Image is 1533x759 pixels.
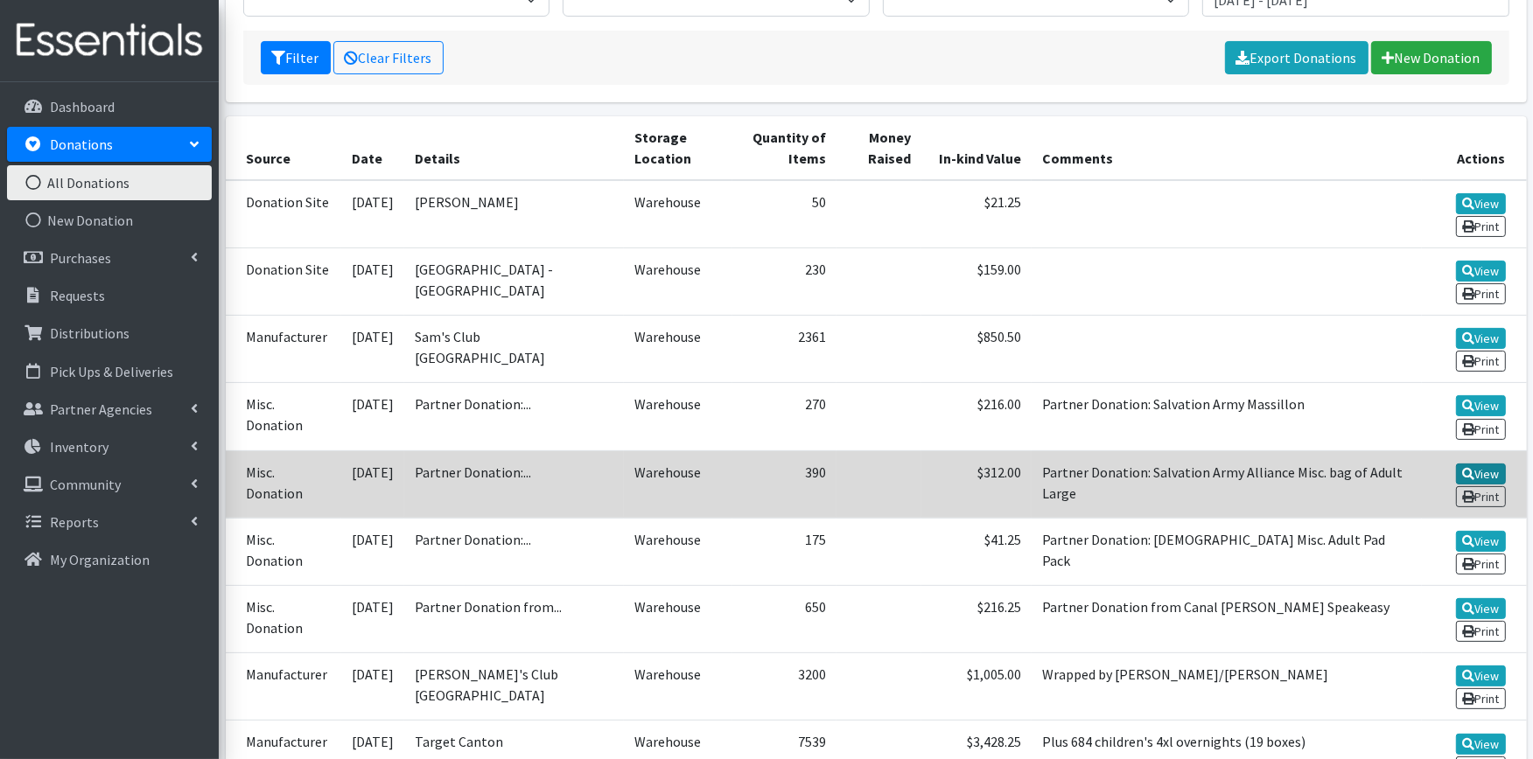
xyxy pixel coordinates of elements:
[1456,261,1506,282] a: View
[1456,216,1506,237] a: Print
[50,513,99,531] p: Reports
[1456,665,1506,686] a: View
[341,653,404,721] td: [DATE]
[921,653,1032,721] td: $1,005.00
[921,450,1032,518] td: $312.00
[7,354,212,389] a: Pick Ups & Deliveries
[1456,463,1506,484] a: View
[624,653,732,721] td: Warehouse
[732,247,836,315] td: 230
[404,316,624,383] td: Sam's Club [GEOGRAPHIC_DATA]
[226,316,342,383] td: Manufacturer
[732,316,836,383] td: 2361
[226,180,342,248] td: Donation Site
[1225,41,1368,74] a: Export Donations
[404,653,624,721] td: [PERSON_NAME]'s Club [GEOGRAPHIC_DATA]
[921,518,1032,585] td: $41.25
[404,180,624,248] td: [PERSON_NAME]
[732,450,836,518] td: 390
[261,41,331,74] button: Filter
[226,585,342,652] td: Misc. Donation
[50,136,113,153] p: Donations
[1456,531,1506,552] a: View
[624,247,732,315] td: Warehouse
[1371,41,1492,74] a: New Donation
[1456,193,1506,214] a: View
[404,450,624,518] td: Partner Donation:...
[1456,598,1506,619] a: View
[921,180,1032,248] td: $21.25
[341,518,404,585] td: [DATE]
[341,450,404,518] td: [DATE]
[624,450,732,518] td: Warehouse
[226,116,342,180] th: Source
[836,116,921,180] th: Money Raised
[50,438,108,456] p: Inventory
[7,240,212,275] a: Purchases
[624,180,732,248] td: Warehouse
[404,518,624,585] td: Partner Donation:...
[50,249,111,267] p: Purchases
[341,585,404,652] td: [DATE]
[1032,653,1421,721] td: Wrapped by [PERSON_NAME]/[PERSON_NAME]
[1456,395,1506,416] a: View
[732,653,836,721] td: 3200
[1032,450,1421,518] td: Partner Donation: Salvation Army Alliance Misc. bag of Adult Large
[624,116,732,180] th: Storage Location
[1456,351,1506,372] a: Print
[1456,621,1506,642] a: Print
[341,116,404,180] th: Date
[50,551,150,568] p: My Organization
[7,429,212,464] a: Inventory
[7,505,212,540] a: Reports
[341,316,404,383] td: [DATE]
[624,518,732,585] td: Warehouse
[1456,328,1506,349] a: View
[404,585,624,652] td: Partner Donation from...
[7,203,212,238] a: New Donation
[50,363,173,380] p: Pick Ups & Deliveries
[1456,688,1506,709] a: Print
[7,165,212,200] a: All Donations
[226,450,342,518] td: Misc. Donation
[404,383,624,450] td: Partner Donation:...
[7,392,212,427] a: Partner Agencies
[1456,554,1506,574] a: Print
[1032,383,1421,450] td: Partner Donation: Salvation Army Massillon
[1456,419,1506,440] a: Print
[50,476,121,493] p: Community
[50,287,105,304] p: Requests
[732,180,836,248] td: 50
[341,247,404,315] td: [DATE]
[50,98,115,115] p: Dashboard
[341,180,404,248] td: [DATE]
[1422,116,1527,180] th: Actions
[341,383,404,450] td: [DATE]
[1456,734,1506,755] a: View
[1032,518,1421,585] td: Partner Donation: [DEMOGRAPHIC_DATA] Misc. Adult Pad Pack
[1456,283,1506,304] a: Print
[226,653,342,721] td: Manufacturer
[732,585,836,652] td: 650
[1032,116,1421,180] th: Comments
[921,585,1032,652] td: $216.25
[732,518,836,585] td: 175
[921,116,1032,180] th: In-kind Value
[226,383,342,450] td: Misc. Donation
[404,247,624,315] td: [GEOGRAPHIC_DATA] - [GEOGRAPHIC_DATA]
[7,127,212,162] a: Donations
[226,247,342,315] td: Donation Site
[921,247,1032,315] td: $159.00
[1456,486,1506,507] a: Print
[7,467,212,502] a: Community
[50,400,152,418] p: Partner Agencies
[7,316,212,351] a: Distributions
[333,41,444,74] a: Clear Filters
[732,116,836,180] th: Quantity of Items
[624,383,732,450] td: Warehouse
[624,316,732,383] td: Warehouse
[921,316,1032,383] td: $850.50
[404,116,624,180] th: Details
[226,518,342,585] td: Misc. Donation
[921,383,1032,450] td: $216.00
